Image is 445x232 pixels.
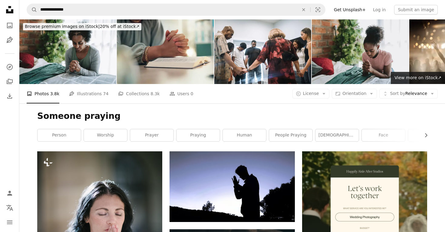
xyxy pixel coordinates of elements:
span: License [303,91,319,96]
a: Log in / Sign up [4,187,16,199]
a: Log in [369,5,389,15]
button: Sort byRelevance [379,89,438,99]
span: 8.3k [150,90,160,97]
span: Orientation [342,91,366,96]
a: Illustrations [4,34,16,46]
a: a silhouette of a man praying in the evening [170,184,295,189]
a: Browse premium images on iStock|20% off at iStock↗ [19,19,145,34]
button: scroll list to the right [420,129,427,141]
a: praying [176,129,220,141]
a: Download History [4,90,16,102]
span: 20% off at iStock ↗ [25,24,140,29]
a: face [362,129,405,141]
a: Explore [4,61,16,73]
span: 0 [190,90,193,97]
a: Collections 8.3k [118,84,160,103]
img: Hands, prayer and bible for religion in home with worship, peace and reading for spiritual guide.... [117,19,214,84]
a: Collections [4,76,16,88]
a: [DEMOGRAPHIC_DATA] [315,129,359,141]
a: worship [84,129,127,141]
img: Extended Family Reuniting Together For Prayer [214,19,311,84]
button: Submit an image [394,5,438,15]
img: Mature woman praying in bedroom [19,19,116,84]
button: Search Unsplash [27,4,37,15]
a: human [223,129,266,141]
button: License [292,89,330,99]
img: a silhouette of a man praying in the evening [170,151,295,222]
a: person [38,129,81,141]
span: 74 [103,90,109,97]
button: Clear [297,4,310,15]
button: Menu [4,216,16,228]
a: Users 0 [170,84,193,103]
a: Photos [4,19,16,32]
span: Relevance [390,91,427,97]
button: Language [4,202,16,214]
form: Find visuals sitewide [27,4,325,16]
a: Illustrations 74 [69,84,108,103]
span: Browse premium images on iStock | [25,24,100,29]
button: Orientation [332,89,377,99]
a: View more on iStock↗ [391,72,445,84]
button: Visual search [311,4,325,15]
span: View more on iStock ↗ [394,75,441,80]
h1: Someone praying [37,111,427,122]
span: Sort by [390,91,405,96]
a: people praying [269,129,312,141]
a: prayer [130,129,173,141]
img: Child kneeling praying in the room [312,19,409,84]
a: Get Unsplash+ [330,5,369,15]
